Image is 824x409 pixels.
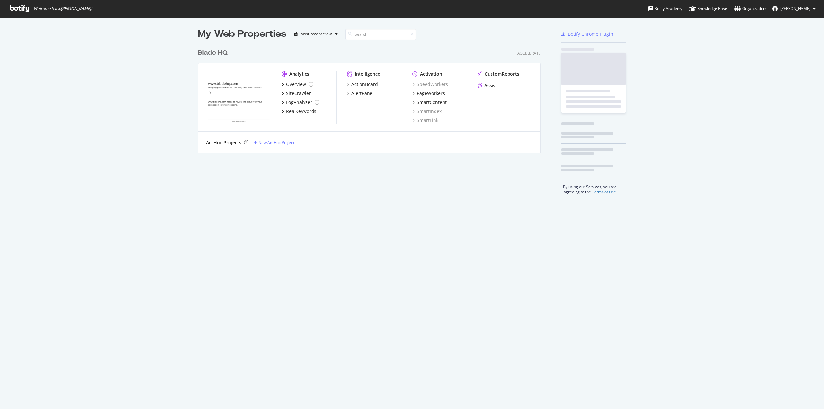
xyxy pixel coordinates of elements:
a: RealKeywords [282,108,316,115]
div: Ad-Hoc Projects [206,139,241,146]
a: Terms of Use [592,189,616,195]
div: Intelligence [355,71,380,77]
div: Botify Chrome Plugin [568,31,613,37]
button: Most recent crawl [292,29,340,39]
div: CustomReports [485,71,519,77]
div: LogAnalyzer [286,99,312,106]
div: Most recent crawl [300,32,332,36]
div: Organizations [734,5,767,12]
a: CustomReports [478,71,519,77]
button: [PERSON_NAME] [767,4,821,14]
div: AlertPanel [351,90,374,97]
a: SmartContent [412,99,447,106]
a: LogAnalyzer [282,99,319,106]
div: Accelerate [517,51,541,56]
div: Blade HQ [198,48,228,58]
div: Assist [484,82,497,89]
div: Botify Academy [648,5,682,12]
div: SmartContent [417,99,447,106]
a: Blade HQ [198,48,230,58]
a: SmartLink [412,117,438,124]
a: SmartIndex [412,108,442,115]
div: New Ad-Hoc Project [258,140,294,145]
input: Search [345,29,416,40]
div: Analytics [289,71,309,77]
div: SiteCrawler [286,90,311,97]
div: Overview [286,81,306,88]
div: By using our Services, you are agreeing to the [553,181,626,195]
a: AlertPanel [347,90,374,97]
div: ActionBoard [351,81,378,88]
a: SiteCrawler [282,90,311,97]
div: Activation [420,71,442,77]
div: RealKeywords [286,108,316,115]
div: My Web Properties [198,28,286,41]
a: New Ad-Hoc Project [254,140,294,145]
a: SpeedWorkers [412,81,448,88]
img: www.bladehq.com [206,71,271,123]
a: Assist [478,82,497,89]
span: Welcome back, [PERSON_NAME] ! [34,6,92,11]
span: Tyler Christensen [780,6,810,11]
a: Overview [282,81,313,88]
a: ActionBoard [347,81,378,88]
a: PageWorkers [412,90,445,97]
div: PageWorkers [417,90,445,97]
div: grid [198,41,546,153]
a: Botify Chrome Plugin [561,31,613,37]
div: Knowledge Base [689,5,727,12]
